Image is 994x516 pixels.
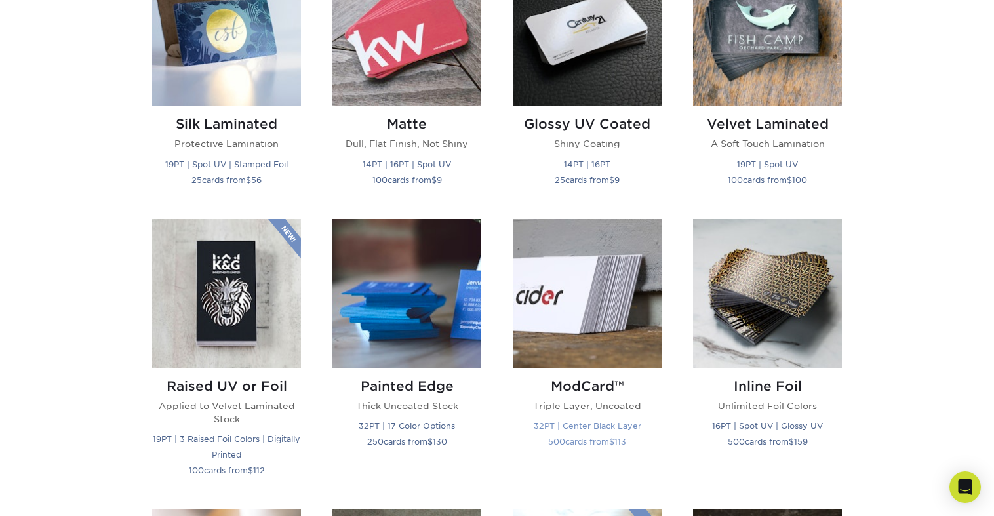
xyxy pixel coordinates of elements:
p: Shiny Coating [513,137,662,150]
small: 32PT | 17 Color Options [359,421,455,431]
img: ModCard™ Business Cards [513,219,662,368]
h2: ModCard™ [513,378,662,394]
span: 25 [191,175,202,185]
span: 100 [189,466,204,475]
small: cards from [191,175,262,185]
div: Open Intercom Messenger [949,471,981,503]
small: cards from [367,437,447,447]
small: 19PT | Spot UV [737,159,798,169]
span: 500 [548,437,565,447]
span: 250 [367,437,384,447]
span: $ [609,175,614,185]
small: 14PT | 16PT [564,159,610,169]
p: Triple Layer, Uncoated [513,399,662,412]
p: Protective Lamination [152,137,301,150]
span: 100 [728,175,743,185]
span: $ [248,466,253,475]
span: $ [787,175,792,185]
span: $ [431,175,437,185]
small: cards from [548,437,626,447]
a: Raised UV or Foil Business Cards Raised UV or Foil Applied to Velvet Laminated Stock 19PT | 3 Rai... [152,219,301,494]
img: Inline Foil Business Cards [693,219,842,368]
small: 19PT | Spot UV | Stamped Foil [165,159,288,169]
h2: Inline Foil [693,378,842,394]
p: Dull, Flat Finish, Not Shiny [332,137,481,150]
span: $ [246,175,251,185]
h2: Painted Edge [332,378,481,394]
small: 16PT | Spot UV | Glossy UV [712,421,823,431]
span: 100 [372,175,388,185]
p: A Soft Touch Lamination [693,137,842,150]
h2: Matte [332,116,481,132]
a: ModCard™ Business Cards ModCard™ Triple Layer, Uncoated 32PT | Center Black Layer 500cards from$113 [513,219,662,494]
img: Painted Edge Business Cards [332,219,481,368]
span: 113 [614,437,626,447]
span: 25 [555,175,565,185]
p: Unlimited Foil Colors [693,399,842,412]
small: 14PT | 16PT | Spot UV [363,159,451,169]
span: $ [427,437,433,447]
small: cards from [555,175,620,185]
small: cards from [728,175,807,185]
h2: Velvet Laminated [693,116,842,132]
img: New Product [268,219,301,258]
p: Thick Uncoated Stock [332,399,481,412]
span: 100 [792,175,807,185]
small: 32PT | Center Black Layer [534,421,641,431]
a: Inline Foil Business Cards Inline Foil Unlimited Foil Colors 16PT | Spot UV | Glossy UV 500cards ... [693,219,842,494]
span: $ [609,437,614,447]
span: 130 [433,437,447,447]
small: cards from [189,466,265,475]
small: 19PT | 3 Raised Foil Colors | Digitally Printed [153,434,300,460]
span: 56 [251,175,262,185]
h2: Raised UV or Foil [152,378,301,394]
span: $ [789,437,794,447]
a: Painted Edge Business Cards Painted Edge Thick Uncoated Stock 32PT | 17 Color Options 250cards fr... [332,219,481,494]
span: 159 [794,437,808,447]
h2: Glossy UV Coated [513,116,662,132]
span: 9 [614,175,620,185]
img: Raised UV or Foil Business Cards [152,219,301,368]
small: cards from [728,437,808,447]
p: Applied to Velvet Laminated Stock [152,399,301,426]
small: cards from [372,175,442,185]
h2: Silk Laminated [152,116,301,132]
span: 112 [253,466,265,475]
iframe: Google Customer Reviews [3,476,111,511]
span: 500 [728,437,745,447]
span: 9 [437,175,442,185]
